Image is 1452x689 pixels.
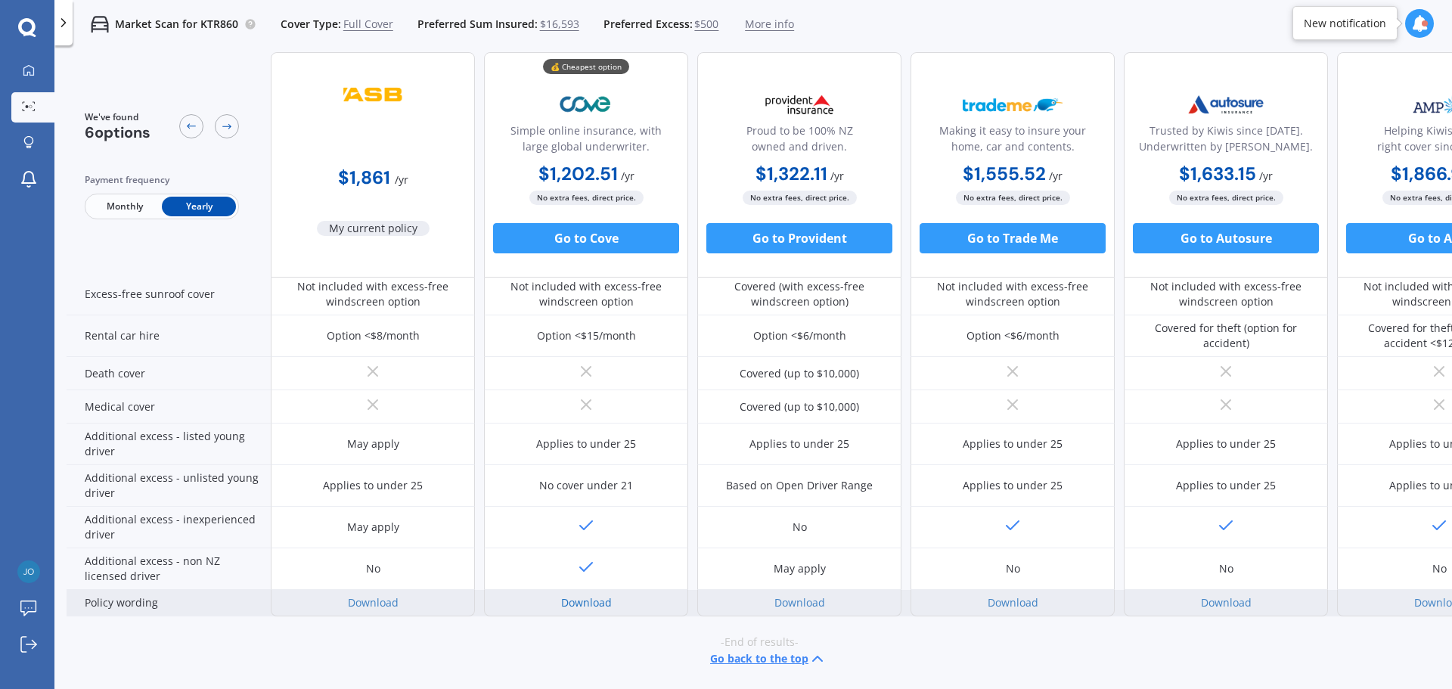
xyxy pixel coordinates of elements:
div: Not included with excess-free windscreen option [495,279,677,309]
div: Making it easy to insure your home, car and contents. [923,123,1102,160]
span: Preferred Excess: [603,17,693,32]
button: Go to Provident [706,223,892,253]
span: / yr [830,169,844,183]
span: We've found [85,110,150,124]
span: / yr [1259,169,1273,183]
div: Option <$15/month [537,328,636,343]
button: Go to Autosure [1133,223,1319,253]
span: Yearly [162,197,236,216]
a: Download [348,595,399,610]
div: Rental car hire [67,315,271,357]
div: No [366,561,380,576]
div: Applies to under 25 [323,478,423,493]
div: Excess-free sunroof cover [67,274,271,315]
span: Full Cover [343,17,393,32]
div: Option <$6/month [966,328,1060,343]
div: Additional excess - inexperienced driver [67,507,271,548]
div: No [1432,561,1447,576]
b: $1,633.15 [1179,162,1256,185]
div: Covered for theft (option for accident) [1135,321,1317,351]
div: No cover under 21 [539,478,633,493]
div: Additional excess - listed young driver [67,424,271,465]
a: Download [774,595,825,610]
div: Option <$6/month [753,328,846,343]
div: Additional excess - unlisted young driver [67,465,271,507]
div: Applies to under 25 [963,436,1063,452]
div: 💰 Cheapest option [543,59,629,74]
div: May apply [774,561,826,576]
div: Medical cover [67,390,271,424]
button: Go to Cove [493,223,679,253]
div: Applies to under 25 [1176,436,1276,452]
span: -End of results- [721,635,799,650]
div: Based on Open Driver Range [726,478,873,493]
b: $1,202.51 [538,162,618,185]
div: Additional excess - non NZ licensed driver [67,548,271,590]
div: Not included with excess-free windscreen option [1135,279,1317,309]
b: $1,555.52 [963,162,1046,185]
div: Option <$8/month [327,328,420,343]
span: No extra fees, direct price. [743,191,857,205]
a: Download [988,595,1038,610]
div: Policy wording [67,590,271,616]
div: Applies to under 25 [1176,478,1276,493]
div: Applies to under 25 [536,436,636,452]
button: Go to Trade Me [920,223,1106,253]
img: 2bf5142e542f6c5f715c4bb5341fad2e [17,560,40,583]
img: car.f15378c7a67c060ca3f3.svg [91,15,109,33]
span: No extra fees, direct price. [529,191,644,205]
div: Not included with excess-free windscreen option [922,279,1103,309]
div: No [1219,561,1233,576]
a: Download [1201,595,1252,610]
div: Simple online insurance, with large global underwriter. [497,123,675,160]
span: More info [745,17,794,32]
span: / yr [621,169,634,183]
img: ASB.png [323,76,423,113]
div: Death cover [67,357,271,390]
div: No [793,520,807,535]
span: No extra fees, direct price. [956,191,1070,205]
div: Not included with excess-free windscreen option [282,279,464,309]
div: May apply [347,436,399,452]
p: Market Scan for KTR860 [115,17,238,32]
img: Cove.webp [536,85,636,123]
span: $500 [694,17,718,32]
span: Monthly [88,197,162,216]
span: No extra fees, direct price. [1169,191,1283,205]
a: Download [561,595,612,610]
div: Trusted by Kiwis since [DATE]. Underwritten by [PERSON_NAME]. [1137,123,1315,160]
span: / yr [395,172,408,187]
div: Covered (up to $10,000) [740,399,859,414]
div: No [1006,561,1020,576]
img: Trademe.webp [963,85,1063,123]
div: Applies to under 25 [963,478,1063,493]
div: Covered (with excess-free windscreen option) [709,279,890,309]
span: My current policy [317,221,430,236]
span: $16,593 [540,17,579,32]
img: Autosure.webp [1176,85,1276,123]
div: New notification [1304,16,1386,31]
span: / yr [1049,169,1063,183]
button: Go back to the top [710,650,827,668]
span: 6 options [85,123,150,142]
div: May apply [347,520,399,535]
b: $1,322.11 [755,162,827,185]
div: Payment frequency [85,172,239,188]
div: Proud to be 100% NZ owned and driven. [710,123,889,160]
span: Preferred Sum Insured: [417,17,538,32]
span: Cover Type: [281,17,341,32]
div: Covered (up to $10,000) [740,366,859,381]
img: Provident.png [749,85,849,123]
div: Applies to under 25 [749,436,849,452]
b: $1,861 [338,166,390,189]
